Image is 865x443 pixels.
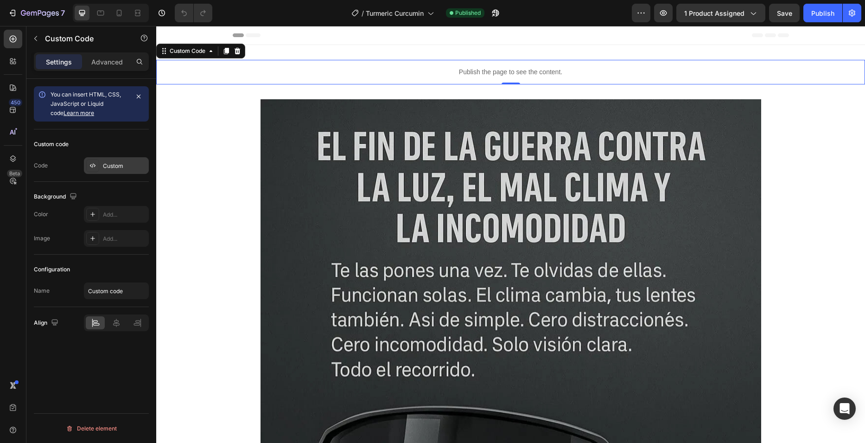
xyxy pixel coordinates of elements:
div: Name [34,287,50,295]
div: Add... [103,211,146,219]
div: Custom [103,162,146,170]
div: Background [34,191,79,203]
p: Custom Code [45,33,124,44]
button: Delete element [34,421,149,436]
iframe: Design area [156,26,865,443]
span: Save [777,9,792,17]
div: Align [34,317,60,329]
span: 1 product assigned [684,8,744,18]
div: Custom code [34,140,69,148]
div: 450 [9,99,22,106]
div: Delete element [66,423,117,434]
p: Advanced [91,57,123,67]
div: Open Intercom Messenger [833,398,856,420]
div: Configuration [34,265,70,274]
div: Image [34,234,50,243]
span: You can insert HTML, CSS, JavaScript or Liquid code [51,91,121,116]
p: 7 [61,7,65,19]
button: Publish [803,4,842,22]
div: Beta [7,170,22,177]
span: / [362,8,364,18]
div: Code [34,161,48,170]
button: Save [769,4,800,22]
button: 1 product assigned [676,4,765,22]
a: Learn more [64,109,94,116]
span: Turmeric Curcumin [366,8,424,18]
p: Settings [46,57,72,67]
div: Undo/Redo [175,4,212,22]
div: Color [34,210,48,218]
div: Add... [103,235,146,243]
div: Publish [811,8,834,18]
button: 7 [4,4,69,22]
span: Published [455,9,481,17]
